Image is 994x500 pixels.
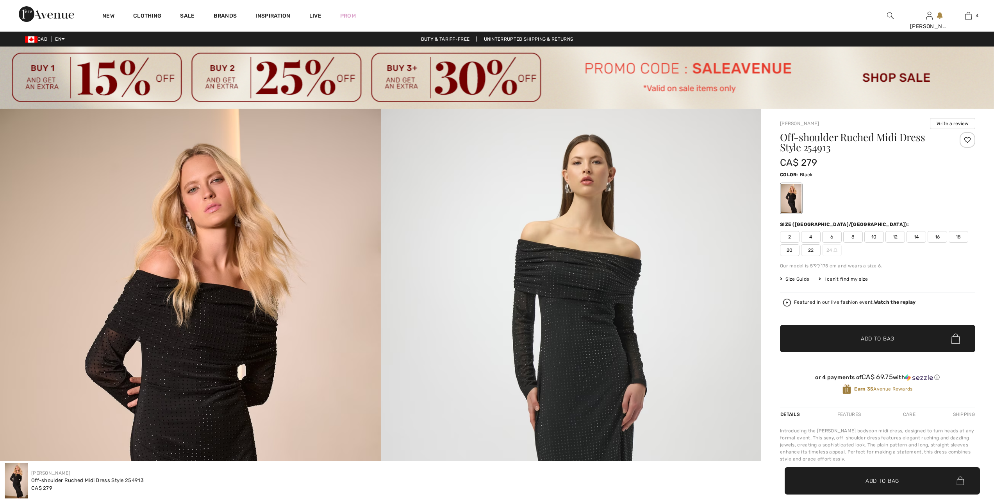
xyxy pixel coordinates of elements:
span: Color: [780,172,798,177]
div: Shipping [951,407,975,421]
span: 24 [822,244,842,256]
a: New [102,13,114,21]
span: Size Guide [780,276,809,283]
span: 2 [780,231,799,243]
img: ring-m.svg [833,248,837,252]
span: Avenue Rewards [854,385,912,392]
div: Off-shoulder Ruched Midi Dress Style 254913 [31,477,144,484]
a: Sale [180,13,195,21]
button: Add to Bag [785,467,980,495]
img: Watch the replay [783,299,791,306]
img: Off-Shoulder Ruched Midi Dress Style 254913 [5,463,28,498]
span: CA$ 279 [31,485,52,491]
a: Live [309,12,321,20]
strong: Earn 35 [854,386,873,392]
h1: Off-shoulder Ruched Midi Dress Style 254913 [780,132,943,152]
span: 14 [907,231,926,243]
span: 10 [864,231,884,243]
span: CA$ 279 [780,157,817,168]
span: 6 [822,231,842,243]
img: Canadian Dollar [25,36,37,43]
span: Add to Bag [866,477,899,485]
img: Sezzle [905,374,933,381]
button: Write a review [930,118,975,129]
img: Bag.svg [957,477,964,485]
img: Avenue Rewards [842,384,851,394]
span: 22 [801,244,821,256]
a: Sign In [926,12,933,19]
a: Clothing [133,13,161,21]
span: CA$ 69.75 [862,373,893,381]
img: search the website [887,11,894,20]
div: Introducing the [PERSON_NAME] bodycon midi dress, designed to turn heads at any formal event. Thi... [780,427,975,462]
img: Bag.svg [951,333,960,344]
span: 16 [928,231,947,243]
a: Brands [214,13,237,21]
div: Our model is 5'9"/175 cm and wears a size 6. [780,262,975,269]
img: My Info [926,11,933,20]
button: Add to Bag [780,325,975,352]
div: or 4 payments of with [780,373,975,381]
img: My Bag [965,11,972,20]
strong: Watch the replay [874,299,916,305]
div: Details [780,407,802,421]
span: Black [800,172,813,177]
span: Inspiration [255,13,290,21]
div: or 4 payments ofCA$ 69.75withSezzle Click to learn more about Sezzle [780,373,975,384]
a: [PERSON_NAME] [31,470,70,476]
div: Featured in our live fashion event. [794,300,915,305]
span: Add to Bag [861,335,894,343]
div: Size ([GEOGRAPHIC_DATA]/[GEOGRAPHIC_DATA]): [780,221,910,228]
span: CAD [25,36,50,42]
span: EN [55,36,65,42]
span: 12 [885,231,905,243]
a: [PERSON_NAME] [780,121,819,126]
span: 18 [949,231,968,243]
div: Features [831,407,867,421]
span: 8 [843,231,863,243]
div: Black [781,184,801,213]
span: 20 [780,244,799,256]
a: Prom [340,12,356,20]
img: 1ère Avenue [19,6,74,22]
div: Care [896,407,922,421]
span: 4 [976,12,978,19]
div: [PERSON_NAME] [910,22,948,30]
div: I can't find my size [819,276,868,283]
span: 4 [801,231,821,243]
a: 4 [949,11,987,20]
